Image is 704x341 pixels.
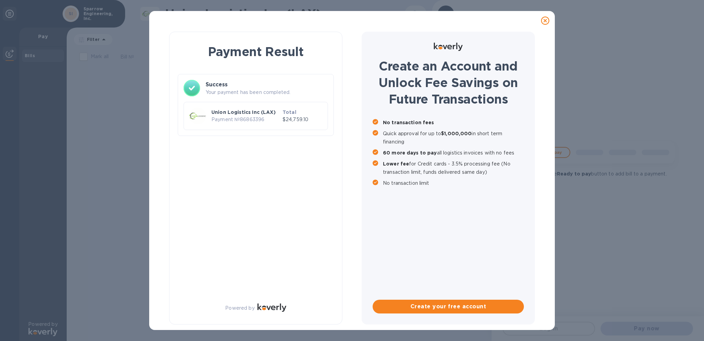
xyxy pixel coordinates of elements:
h3: Success [206,81,328,89]
h1: Payment Result [180,43,331,60]
img: Logo [257,303,286,312]
button: Create your free account [373,300,524,313]
p: Payment № 86863396 [211,116,280,123]
p: for Credit cards - 3.5% processing fee (No transaction limit, funds delivered same day) [383,160,524,176]
p: Powered by [225,305,254,312]
span: Create your free account [378,302,518,311]
b: 60 more days to pay [383,150,437,156]
img: Logo [434,43,463,51]
p: Quick approval for up to in short term financing [383,129,524,146]
b: Lower fee [383,161,409,167]
p: No transaction limit [383,179,524,187]
h1: Create an Account and Unlock Fee Savings on Future Transactions [373,58,524,107]
p: Your payment has been completed. [206,89,328,96]
b: $1,000,000 [441,131,472,136]
b: No transaction fees [383,120,434,125]
p: Union Logistics Inc (LAX) [211,109,280,116]
p: $24,759.10 [283,116,322,123]
b: Total [283,109,296,115]
p: all logistics invoices with no fees [383,149,524,157]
